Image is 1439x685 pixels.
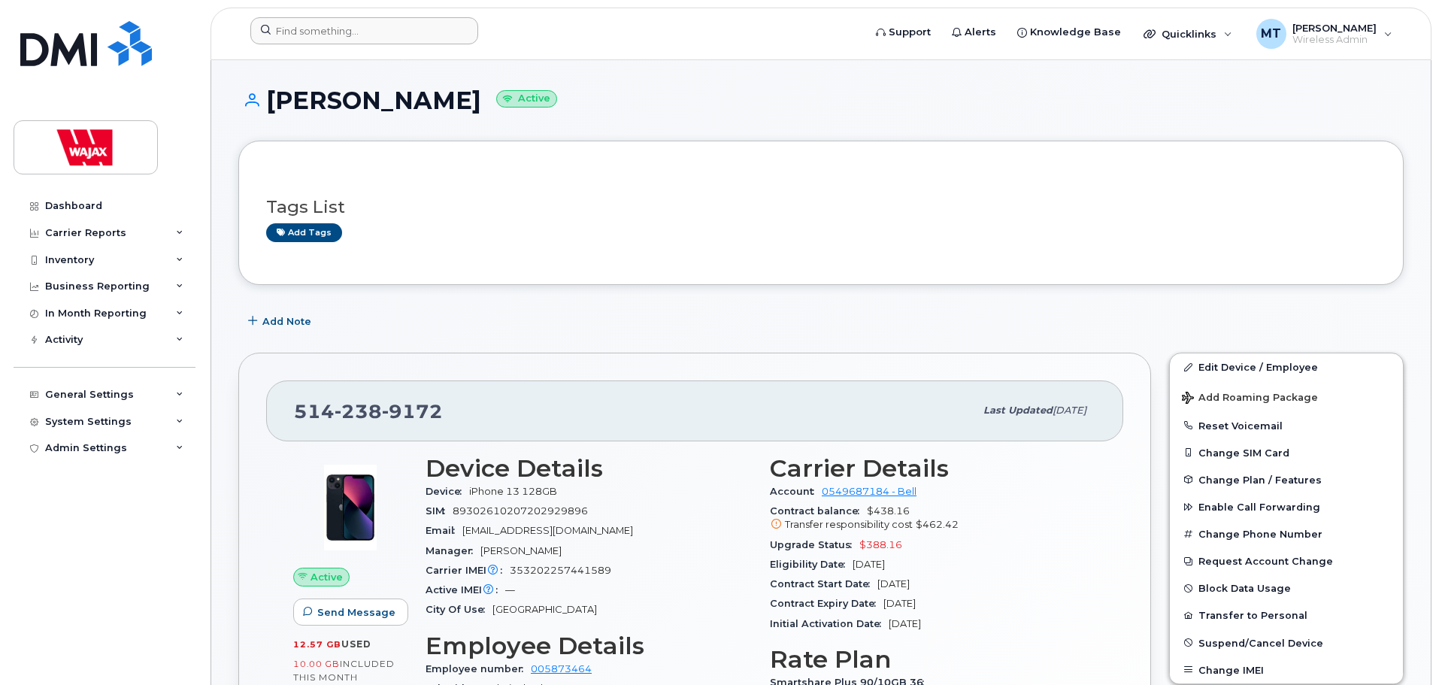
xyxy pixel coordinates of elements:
span: Add Roaming Package [1182,392,1318,406]
span: $438.16 [770,505,1096,532]
h1: [PERSON_NAME] [238,87,1404,114]
span: Send Message [317,605,395,620]
span: Account [770,486,822,497]
a: 0549687184 - Bell [822,486,916,497]
span: Add Note [262,314,311,329]
span: Carrier IMEI [426,565,510,576]
span: [EMAIL_ADDRESS][DOMAIN_NAME] [462,525,633,536]
span: Active [311,570,343,584]
a: 005873464 [531,663,592,674]
span: 89302610207202929896 [453,505,588,517]
span: 12.57 GB [293,639,341,650]
span: included this month [293,658,395,683]
button: Send Message [293,599,408,626]
button: Request Account Change [1170,547,1403,574]
img: image20231002-3703462-1ig824h.jpeg [305,462,395,553]
span: Manager [426,545,480,556]
button: Add Note [238,308,324,335]
button: Enable Call Forwarding [1170,493,1403,520]
span: [DATE] [1053,405,1086,416]
span: Initial Activation Date [770,618,889,629]
span: Suspend/Cancel Device [1198,637,1323,648]
span: Transfer responsibility cost [785,519,913,530]
span: [PERSON_NAME] [480,545,562,556]
a: Add tags [266,223,342,242]
h3: Device Details [426,455,752,482]
span: Device [426,486,469,497]
span: iPhone 13 128GB [469,486,557,497]
span: 514 [294,400,443,423]
button: Add Roaming Package [1170,381,1403,412]
h3: Rate Plan [770,646,1096,673]
button: Transfer to Personal [1170,602,1403,629]
button: Reset Voicemail [1170,412,1403,439]
span: Change Plan / Features [1198,474,1322,485]
span: Enable Call Forwarding [1198,502,1320,513]
button: Change Phone Number [1170,520,1403,547]
span: Contract Start Date [770,578,877,590]
small: Active [496,90,557,108]
button: Block Data Usage [1170,574,1403,602]
span: Upgrade Status [770,539,859,550]
h3: Tags List [266,198,1376,217]
span: Contract Expiry Date [770,598,883,609]
span: [DATE] [853,559,885,570]
span: 353202257441589 [510,565,611,576]
button: Change Plan / Features [1170,466,1403,493]
span: 10.00 GB [293,659,340,669]
span: [DATE] [877,578,910,590]
span: SIM [426,505,453,517]
button: Change SIM Card [1170,439,1403,466]
span: Contract balance [770,505,867,517]
span: [DATE] [889,618,921,629]
span: Active IMEI [426,584,505,596]
button: Suspend/Cancel Device [1170,629,1403,656]
span: Employee number [426,663,531,674]
span: Last updated [983,405,1053,416]
a: Edit Device / Employee [1170,353,1403,380]
button: Change IMEI [1170,656,1403,683]
span: 238 [335,400,382,423]
span: Email [426,525,462,536]
span: City Of Use [426,604,492,615]
span: used [341,638,371,650]
h3: Employee Details [426,632,752,659]
span: $388.16 [859,539,902,550]
span: Eligibility Date [770,559,853,570]
span: $462.42 [916,519,959,530]
span: — [505,584,515,596]
h3: Carrier Details [770,455,1096,482]
span: [DATE] [883,598,916,609]
span: [GEOGRAPHIC_DATA] [492,604,597,615]
span: 9172 [382,400,443,423]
